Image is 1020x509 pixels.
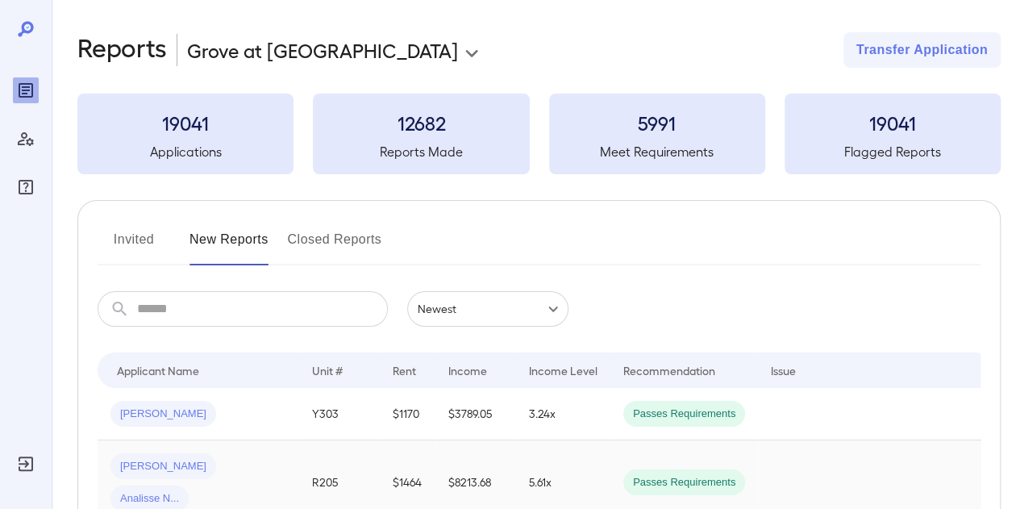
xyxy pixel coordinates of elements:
h5: Meet Requirements [549,142,765,161]
div: Rent [393,361,418,380]
div: Income [448,361,487,380]
div: Log Out [13,451,39,477]
div: Manage Users [13,126,39,152]
h3: 19041 [77,110,294,136]
h5: Reports Made [313,142,529,161]
div: FAQ [13,174,39,200]
span: [PERSON_NAME] [110,459,216,474]
span: Analisse N... [110,491,189,507]
td: Y303 [299,388,380,440]
button: Transfer Application [843,32,1001,68]
button: Invited [98,227,170,265]
td: 3.24x [516,388,610,440]
td: $1170 [380,388,435,440]
span: [PERSON_NAME] [110,407,216,422]
span: Passes Requirements [623,407,745,422]
h3: 19041 [785,110,1001,136]
p: Grove at [GEOGRAPHIC_DATA] [187,37,458,63]
button: Closed Reports [288,227,382,265]
h3: 5991 [549,110,765,136]
div: Applicant Name [117,361,199,380]
div: Reports [13,77,39,103]
div: Newest [407,291,568,327]
div: Income Level [529,361,597,380]
span: Passes Requirements [623,475,745,490]
button: New Reports [189,227,269,265]
div: Issue [771,361,797,380]
div: Unit # [312,361,343,380]
h5: Flagged Reports [785,142,1001,161]
summary: 19041Applications12682Reports Made5991Meet Requirements19041Flagged Reports [77,94,1001,174]
td: $3789.05 [435,388,516,440]
h3: 12682 [313,110,529,136]
div: Recommendation [623,361,715,380]
h2: Reports [77,32,167,68]
h5: Applications [77,142,294,161]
